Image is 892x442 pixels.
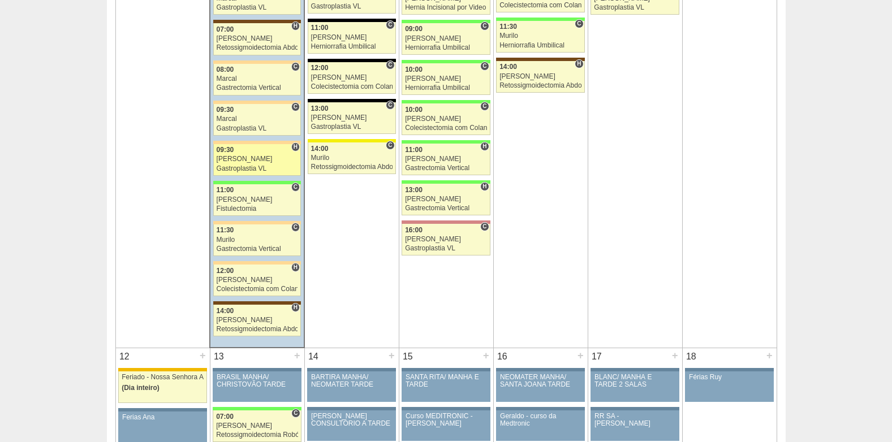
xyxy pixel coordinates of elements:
[387,348,397,363] div: +
[402,103,490,135] a: C 10:00 [PERSON_NAME] Colecistectomia com Colangiografia VL
[213,261,301,265] div: Key: Bartira
[217,186,234,194] span: 11:00
[217,125,298,132] div: Gastroplastia VL
[217,317,298,324] div: [PERSON_NAME]
[405,155,487,163] div: [PERSON_NAME]
[386,141,394,150] span: Consultório
[496,368,584,371] div: Key: Aviso
[689,374,770,381] div: Férias Ruy
[402,184,490,215] a: H 13:00 [PERSON_NAME] Gastrectomia Vertical
[311,374,392,388] div: BARTIRA MANHÃ/ NEOMATER TARDE
[591,410,679,441] a: RR SA - [PERSON_NAME]
[399,348,417,365] div: 15
[405,124,487,132] div: Colecistectomia com Colangiografia VL
[311,64,329,72] span: 12:00
[496,61,584,93] a: H 14:00 [PERSON_NAME] Retossigmoidectomia Abdominal VL
[496,21,584,53] a: C 11:30 Murilo Herniorrafia Umbilical
[402,140,490,144] div: Key: Brasil
[575,19,583,28] span: Consultório
[118,411,206,442] a: Ferias Ana
[496,18,584,21] div: Key: Brasil
[499,23,517,31] span: 11:30
[311,145,329,153] span: 14:00
[402,410,490,441] a: Curso MEDITRONIC - [PERSON_NAME]
[311,163,393,171] div: Retossigmoidectomia Abdominal VL
[402,20,490,23] div: Key: Brasil
[217,44,298,51] div: Retossigmoidectomia Abdominal VL
[499,32,581,40] div: Murilo
[405,66,423,73] span: 10:00
[308,19,396,22] div: Key: Blanc
[405,25,423,33] span: 09:00
[576,348,585,363] div: +
[499,63,517,71] span: 14:00
[217,165,298,172] div: Gastroplastia VL
[494,348,511,365] div: 16
[405,226,423,234] span: 16:00
[405,164,487,172] div: Gastrectomia Vertical
[217,285,298,293] div: Colecistectomia com Colangiografia VL
[496,410,584,441] a: Geraldo - curso da Medtronic
[499,82,581,89] div: Retossigmoidectomia Abdominal VL
[405,146,423,154] span: 11:00
[480,142,489,151] span: Hospital
[118,368,206,371] div: Key: Feriado
[311,413,392,427] div: [PERSON_NAME] CONSULTÓRIO A TARDE
[405,106,423,114] span: 10:00
[402,224,490,255] a: C 16:00 [PERSON_NAME] Gastroplastia VL
[217,75,298,83] div: Marcal
[116,348,133,365] div: 12
[213,23,301,55] a: H 07:00 [PERSON_NAME] Retossigmoidectomia Abdominal VL
[480,222,489,231] span: Consultório
[307,407,395,410] div: Key: Aviso
[496,407,584,410] div: Key: Aviso
[405,236,487,243] div: [PERSON_NAME]
[217,236,298,244] div: Murilo
[402,23,490,55] a: C 09:00 [PERSON_NAME] Herniorrafia Umbilical
[308,22,396,54] a: C 11:00 [PERSON_NAME] Herniorrafia Umbilical
[217,66,234,73] span: 08:00
[122,384,160,392] span: (Dia inteiro)
[213,64,301,96] a: C 08:00 Marcal Gastrectomia Vertical
[405,115,487,123] div: [PERSON_NAME]
[311,34,393,41] div: [PERSON_NAME]
[213,265,301,296] a: H 12:00 [PERSON_NAME] Colecistectomia com Colangiografia VL
[311,24,329,32] span: 11:00
[291,21,300,31] span: Hospital
[213,181,301,184] div: Key: Brasil
[217,374,298,388] div: BRASIL MANHÃ/ CHRISTOVÃO TARDE
[291,303,300,312] span: Hospital
[496,371,584,402] a: NEOMATER MANHÃ/ SANTA JOANA TARDE
[217,196,298,203] div: [PERSON_NAME]
[308,142,396,174] a: C 14:00 Murilo Retossigmoidectomia Abdominal VL
[308,139,396,142] div: Key: Santa Rita
[405,84,487,92] div: Herniorrafia Umbilical
[311,83,393,90] div: Colecistectomia com Colangiografia VL
[122,414,203,421] div: Ferias Ana
[591,368,679,371] div: Key: Aviso
[402,368,490,371] div: Key: Aviso
[311,43,393,50] div: Herniorrafia Umbilical
[307,371,395,402] a: BARTIRA MANHÃ/ NEOMATER TARDE
[291,263,300,272] span: Hospital
[217,245,298,253] div: Gastrectomia Vertical
[213,144,301,176] a: H 09:30 [PERSON_NAME] Gastroplastia VL
[480,62,489,71] span: Consultório
[217,25,234,33] span: 07:00
[213,141,301,144] div: Key: Bartira
[481,348,491,363] div: +
[216,413,234,421] span: 07:00
[575,59,583,68] span: Hospital
[213,60,301,64] div: Key: Bartira
[499,42,581,49] div: Herniorrafia Umbilical
[118,371,206,403] a: Feriado - Nossa Senhora Aparecida (Dia inteiro)
[405,196,487,203] div: [PERSON_NAME]
[217,155,298,163] div: [PERSON_NAME]
[402,220,490,224] div: Key: Santa Helena
[213,301,301,305] div: Key: Santa Joana
[122,374,204,381] div: Feriado - Nossa Senhora Aparecida
[311,114,393,122] div: [PERSON_NAME]
[198,348,208,363] div: +
[217,226,234,234] span: 11:30
[291,102,300,111] span: Consultório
